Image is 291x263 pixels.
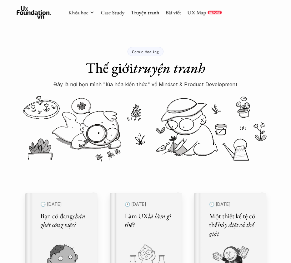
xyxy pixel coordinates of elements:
[209,200,258,209] p: 🕙 [DATE]
[40,200,90,209] p: 🕙 [DATE]
[165,9,181,16] a: Bài viết
[125,211,173,230] em: là làm gì thế?
[133,58,205,77] em: truyện tranh
[40,211,87,230] em: chán ghét công việc?
[209,11,220,14] p: REPORT
[68,9,88,16] a: Khóa học
[209,220,255,238] em: hủy diệt cả thế giới
[53,80,238,89] p: Đây là nơi bọn mình "lúa hóa kiến thức" về Mindset & Product Development
[187,9,206,16] a: UX Map
[101,9,124,16] a: Case Study
[125,200,174,209] p: 🕙 [DATE]
[40,212,90,230] h5: Bạn có đang
[86,59,205,77] h1: Thế giới
[209,212,258,239] h5: Một thiết kế tệ có thể
[132,49,159,54] p: Comic Healing
[208,11,222,14] a: REPORT
[131,9,159,16] a: Truyện tranh
[125,212,174,230] h5: Làm UX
